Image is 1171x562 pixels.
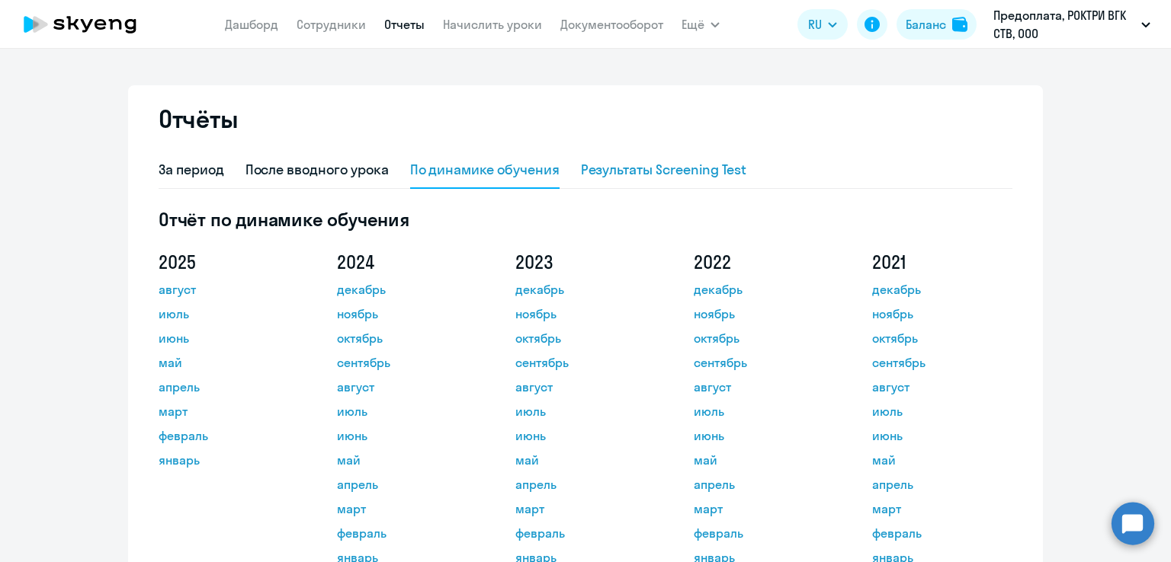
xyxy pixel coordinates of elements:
div: По динамике обучения [410,160,560,180]
img: balance [952,17,967,32]
a: август [872,378,1009,396]
a: август [159,280,296,299]
span: RU [808,15,822,34]
p: Предоплата, РОКТРИ ВГК СТВ, ООО [993,6,1135,43]
a: ноябрь [872,305,1009,323]
a: август [694,378,831,396]
a: июль [694,402,831,420]
h5: 2023 [515,250,653,274]
a: сентябрь [515,353,653,372]
a: ноябрь [515,305,653,323]
a: декабрь [337,280,474,299]
a: апрель [515,475,653,493]
a: март [159,402,296,420]
button: RU [797,9,848,40]
a: декабрь [694,280,831,299]
h5: 2022 [694,250,831,274]
a: май [872,451,1009,469]
a: март [515,500,653,518]
button: Балансbalance [897,9,977,40]
a: октябрь [337,329,474,347]
a: декабрь [872,280,1009,299]
div: Баланс [906,15,946,34]
span: Ещё [682,15,704,34]
a: март [337,500,474,518]
a: июль [337,402,474,420]
a: февраль [337,524,474,542]
h5: 2021 [872,250,1009,274]
a: февраль [694,524,831,542]
a: май [159,353,296,372]
a: декабрь [515,280,653,299]
a: сентябрь [337,353,474,372]
a: Отчеты [384,17,425,32]
a: январь [159,451,296,469]
div: После вводного урока [245,160,389,180]
a: сентябрь [872,353,1009,372]
a: август [337,378,474,396]
a: февраль [872,524,1009,542]
h5: 2025 [159,250,296,274]
a: ноябрь [337,305,474,323]
a: октябрь [694,329,831,347]
a: май [515,451,653,469]
h2: Отчёты [159,104,238,134]
a: февраль [515,524,653,542]
a: июнь [694,426,831,445]
a: Дашборд [225,17,278,32]
a: июнь [337,426,474,445]
a: июнь [515,426,653,445]
a: июнь [872,426,1009,445]
a: июнь [159,329,296,347]
a: июль [872,402,1009,420]
div: Результаты Screening Test [581,160,747,180]
a: ноябрь [694,305,831,323]
a: сентябрь [694,353,831,372]
a: март [872,500,1009,518]
a: май [694,451,831,469]
div: За период [159,160,224,180]
a: август [515,378,653,396]
a: Начислить уроки [443,17,542,32]
a: май [337,451,474,469]
a: февраль [159,426,296,445]
button: Предоплата, РОКТРИ ВГК СТВ, ООО [986,6,1158,43]
a: октябрь [515,329,653,347]
button: Ещё [682,9,720,40]
a: апрель [159,378,296,396]
a: апрель [694,475,831,493]
a: июль [515,402,653,420]
a: июль [159,305,296,323]
h5: Отчёт по динамике обучения [159,207,1012,232]
a: Сотрудники [297,17,366,32]
h5: 2024 [337,250,474,274]
a: Документооборот [560,17,663,32]
a: октябрь [872,329,1009,347]
a: апрель [337,475,474,493]
a: март [694,500,831,518]
a: апрель [872,475,1009,493]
